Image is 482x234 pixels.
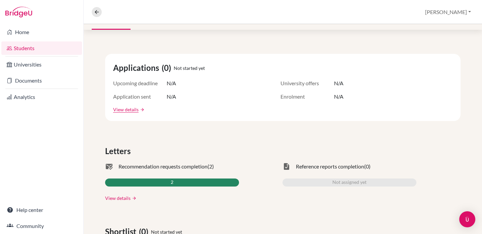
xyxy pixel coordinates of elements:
div: Open Intercom Messenger [459,211,475,227]
span: N/A [167,93,176,101]
span: mark_email_read [105,162,113,170]
span: Enrolment [280,93,334,101]
span: N/A [334,79,343,87]
span: (0) [162,62,174,74]
a: Help center [1,203,82,217]
button: [PERSON_NAME] [422,6,474,18]
span: task [283,162,291,170]
span: University offers [280,79,334,87]
a: Students [1,41,82,55]
span: Not assigned yet [332,179,367,187]
a: View details [105,195,131,202]
span: Reference reports completion [296,162,364,170]
a: arrow_forward [139,107,145,112]
a: Documents [1,74,82,87]
a: arrow_forward [131,196,137,201]
span: (2) [208,162,214,170]
span: Recommendation requests completion [118,162,208,170]
span: Applications [113,62,162,74]
a: Home [1,25,82,39]
a: Community [1,219,82,233]
span: 2 [171,179,173,187]
span: Not started yet [174,65,205,72]
a: View details [113,106,139,113]
a: Universities [1,58,82,71]
span: N/A [334,93,343,101]
span: Application sent [113,93,167,101]
a: Analytics [1,90,82,104]
span: Letters [105,145,133,157]
img: Bridge-U [5,7,32,17]
span: Upcoming deadline [113,79,167,87]
span: (0) [364,162,371,170]
span: N/A [167,79,176,87]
